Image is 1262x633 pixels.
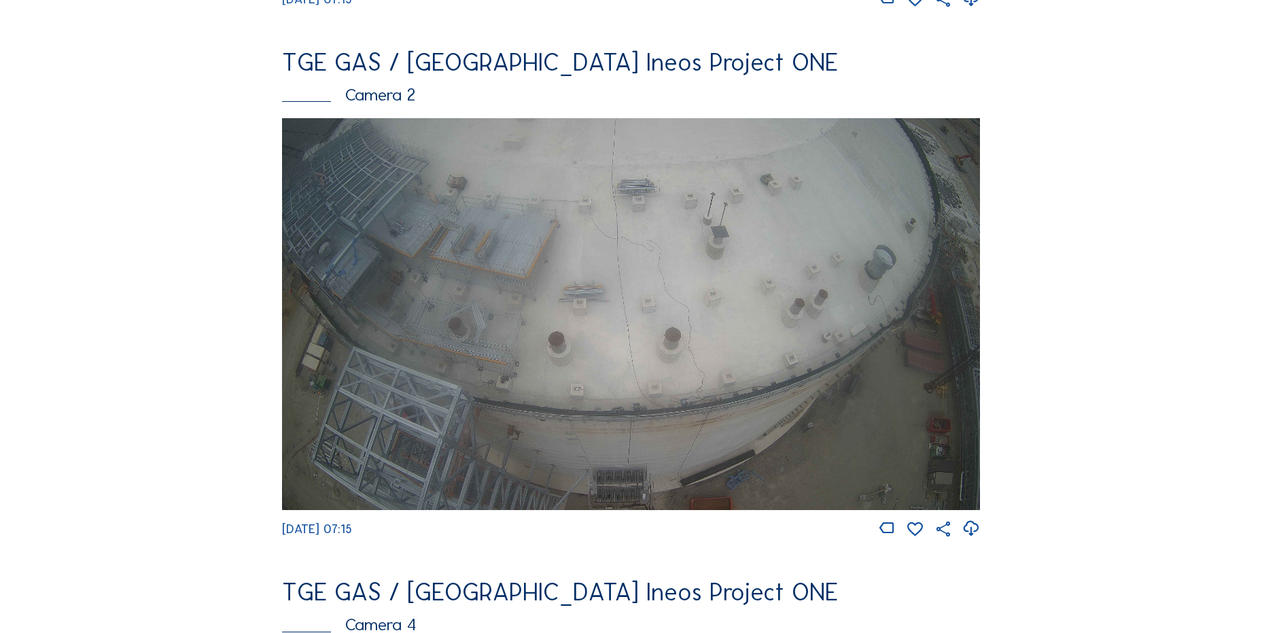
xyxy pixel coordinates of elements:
img: Image [282,118,980,511]
div: Camera 2 [282,86,980,103]
div: TGE GAS / [GEOGRAPHIC_DATA] Ineos Project ONE [282,50,980,75]
div: Camera 4 [282,616,980,633]
div: TGE GAS / [GEOGRAPHIC_DATA] Ineos Project ONE [282,580,980,604]
span: [DATE] 07:15 [282,522,352,537]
